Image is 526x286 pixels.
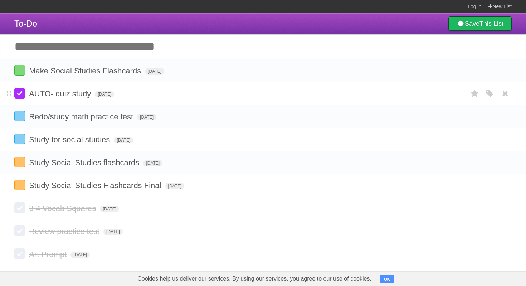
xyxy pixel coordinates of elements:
[14,202,25,213] label: Done
[14,65,25,76] label: Done
[468,88,482,100] label: Star task
[143,160,162,166] span: [DATE]
[145,68,164,75] span: [DATE]
[137,114,156,120] span: [DATE]
[448,16,512,31] a: SaveThis List
[380,275,394,283] button: OK
[29,181,163,190] span: Study Social Studies Flashcards Final
[29,112,135,121] span: Redo/study math practice test
[479,20,503,27] b: This List
[114,137,133,143] span: [DATE]
[100,206,119,212] span: [DATE]
[130,272,379,286] span: Cookies help us deliver our services. By using our services, you agree to our use of cookies.
[29,66,143,75] span: Make Social Studies Flashcards
[29,250,68,259] span: Art Prompt
[14,134,25,144] label: Done
[165,183,185,189] span: [DATE]
[14,157,25,167] label: Done
[29,135,112,144] span: Study for social studies
[29,158,141,167] span: Study Social Studies flashcards
[103,229,123,235] span: [DATE]
[29,227,101,236] span: Review practice test
[14,225,25,236] label: Done
[14,180,25,190] label: Done
[95,91,114,97] span: [DATE]
[14,248,25,259] label: Done
[14,88,25,99] label: Done
[14,19,37,28] span: To-Do
[29,89,93,98] span: AUTO- quiz study
[70,252,90,258] span: [DATE]
[29,204,98,213] span: 3-4 Vocab Squares
[14,111,25,121] label: Done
